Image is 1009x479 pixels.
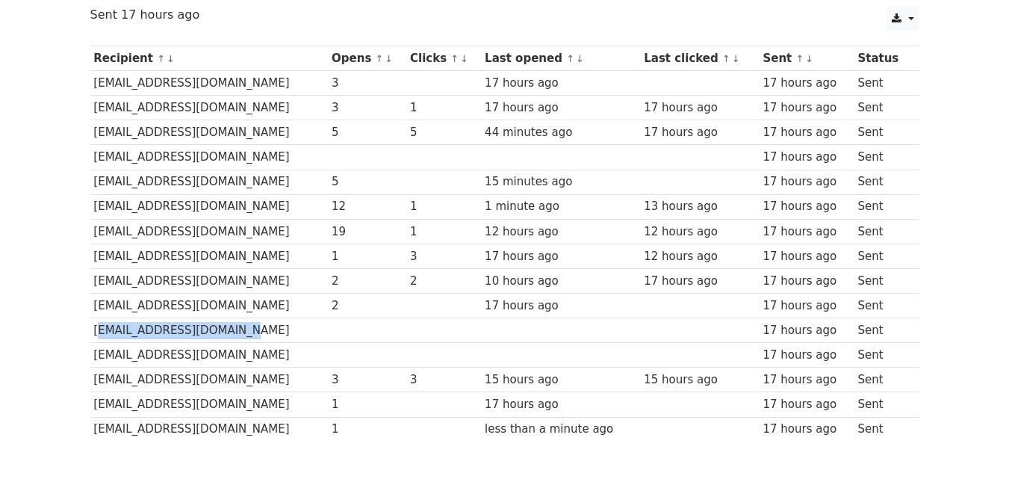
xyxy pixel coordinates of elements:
[485,124,637,141] div: 44 minutes ago
[90,145,329,170] td: [EMAIL_ADDRESS][DOMAIN_NAME]
[410,223,477,241] div: 1
[410,198,477,215] div: 1
[485,223,637,241] div: 12 hours ago
[485,173,637,191] div: 15 minutes ago
[485,297,637,315] div: 17 hours ago
[157,53,165,64] a: ↑
[332,124,403,141] div: 5
[854,392,911,417] td: Sent
[485,421,637,438] div: less than a minute ago
[805,53,813,64] a: ↓
[460,53,468,64] a: ↓
[406,46,481,71] th: Clicks
[332,273,403,290] div: 2
[576,53,584,64] a: ↓
[485,273,637,290] div: 10 hours ago
[90,392,329,417] td: [EMAIL_ADDRESS][DOMAIN_NAME]
[854,219,911,244] td: Sent
[332,421,403,438] div: 1
[763,75,850,92] div: 17 hours ago
[854,268,911,293] td: Sent
[481,46,640,71] th: Last opened
[90,7,919,22] p: Sent 17 hours ago
[90,343,329,368] td: [EMAIL_ADDRESS][DOMAIN_NAME]
[854,244,911,268] td: Sent
[644,198,756,215] div: 13 hours ago
[90,244,329,268] td: [EMAIL_ADDRESS][DOMAIN_NAME]
[644,124,756,141] div: 17 hours ago
[90,170,329,194] td: [EMAIL_ADDRESS][DOMAIN_NAME]
[854,145,911,170] td: Sent
[90,368,329,392] td: [EMAIL_ADDRESS][DOMAIN_NAME]
[410,273,477,290] div: 2
[854,46,911,71] th: Status
[385,53,393,64] a: ↓
[485,371,637,389] div: 15 hours ago
[760,46,854,71] th: Sent
[90,294,329,318] td: [EMAIL_ADDRESS][DOMAIN_NAME]
[644,99,756,117] div: 17 hours ago
[854,194,911,219] td: Sent
[485,99,637,117] div: 17 hours ago
[410,371,477,389] div: 3
[90,71,329,96] td: [EMAIL_ADDRESS][DOMAIN_NAME]
[332,371,403,389] div: 3
[644,273,756,290] div: 17 hours ago
[90,194,329,219] td: [EMAIL_ADDRESS][DOMAIN_NAME]
[763,421,850,438] div: 17 hours ago
[854,368,911,392] td: Sent
[332,198,403,215] div: 12
[722,53,730,64] a: ↑
[644,248,756,265] div: 12 hours ago
[566,53,574,64] a: ↑
[763,124,850,141] div: 17 hours ago
[410,248,477,265] div: 3
[763,99,850,117] div: 17 hours ago
[90,417,329,442] td: [EMAIL_ADDRESS][DOMAIN_NAME]
[644,371,756,389] div: 15 hours ago
[763,149,850,166] div: 17 hours ago
[644,223,756,241] div: 12 hours ago
[763,371,850,389] div: 17 hours ago
[763,173,850,191] div: 17 hours ago
[376,53,384,64] a: ↑
[763,322,850,339] div: 17 hours ago
[854,170,911,194] td: Sent
[167,53,175,64] a: ↓
[332,75,403,92] div: 3
[90,219,329,244] td: [EMAIL_ADDRESS][DOMAIN_NAME]
[485,198,637,215] div: 1 minute ago
[763,223,850,241] div: 17 hours ago
[90,318,329,343] td: [EMAIL_ADDRESS][DOMAIN_NAME]
[410,124,477,141] div: 5
[854,417,911,442] td: Sent
[934,407,1009,479] iframe: Chat Widget
[90,96,329,120] td: [EMAIL_ADDRESS][DOMAIN_NAME]
[90,120,329,145] td: [EMAIL_ADDRESS][DOMAIN_NAME]
[732,53,740,64] a: ↓
[796,53,804,64] a: ↑
[485,396,637,413] div: 17 hours ago
[640,46,759,71] th: Last clicked
[328,46,406,71] th: Opens
[332,223,403,241] div: 19
[763,297,850,315] div: 17 hours ago
[332,248,403,265] div: 1
[90,268,329,293] td: [EMAIL_ADDRESS][DOMAIN_NAME]
[854,318,911,343] td: Sent
[854,120,911,145] td: Sent
[90,46,329,71] th: Recipient
[332,173,403,191] div: 5
[854,294,911,318] td: Sent
[763,273,850,290] div: 17 hours ago
[410,99,477,117] div: 1
[763,396,850,413] div: 17 hours ago
[854,343,911,368] td: Sent
[332,297,403,315] div: 2
[485,75,637,92] div: 17 hours ago
[450,53,459,64] a: ↑
[332,99,403,117] div: 3
[763,198,850,215] div: 17 hours ago
[485,248,637,265] div: 17 hours ago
